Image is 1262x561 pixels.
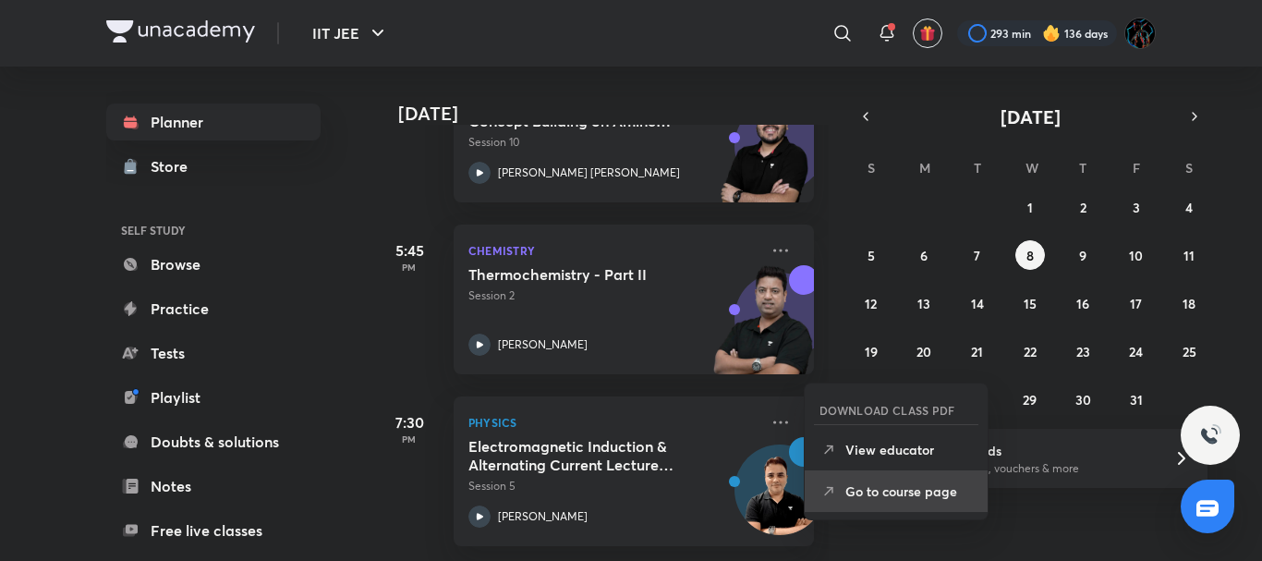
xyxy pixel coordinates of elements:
[1023,391,1037,409] abbr: October 29, 2025
[845,440,973,459] p: View educator
[372,239,446,262] h5: 5:45
[1080,199,1086,216] abbr: October 2, 2025
[974,159,981,177] abbr: Tuesday
[1025,159,1038,177] abbr: Wednesday
[1015,288,1045,318] button: October 15, 2025
[1026,247,1034,264] abbr: October 8, 2025
[1122,384,1151,414] button: October 31, 2025
[301,15,400,52] button: IIT JEE
[1174,336,1204,366] button: October 25, 2025
[712,265,814,393] img: unacademy
[1130,295,1142,312] abbr: October 17, 2025
[106,214,321,246] h6: SELF STUDY
[865,343,878,360] abbr: October 19, 2025
[845,482,973,501] p: Go to course page
[1068,192,1098,222] button: October 2, 2025
[1130,391,1143,409] abbr: October 31, 2025
[971,343,983,360] abbr: October 21, 2025
[468,239,758,262] p: Chemistry
[917,295,930,312] abbr: October 13, 2025
[1122,240,1151,270] button: October 10, 2025
[1015,240,1045,270] button: October 8, 2025
[1199,424,1221,446] img: ttu
[868,247,875,264] abbr: October 5, 2025
[1133,159,1140,177] abbr: Friday
[468,287,758,304] p: Session 2
[372,433,446,445] p: PM
[106,104,321,140] a: Planner
[1001,104,1061,129] span: [DATE]
[1015,384,1045,414] button: October 29, 2025
[963,336,992,366] button: October 21, 2025
[1174,240,1204,270] button: October 11, 2025
[372,262,446,273] p: PM
[1015,336,1045,366] button: October 22, 2025
[1079,247,1086,264] abbr: October 9, 2025
[1122,192,1151,222] button: October 3, 2025
[498,165,680,181] p: [PERSON_NAME] [PERSON_NAME]
[106,335,321,372] a: Tests
[372,411,446,433] h5: 7:30
[106,20,255,43] img: Company Logo
[1076,295,1089,312] abbr: October 16, 2025
[865,295,877,312] abbr: October 12, 2025
[106,290,321,327] a: Practice
[963,240,992,270] button: October 7, 2025
[1122,288,1151,318] button: October 17, 2025
[856,336,886,366] button: October 19, 2025
[868,159,875,177] abbr: Sunday
[1174,288,1204,318] button: October 18, 2025
[924,441,1151,460] h6: Refer friends
[909,288,939,318] button: October 13, 2025
[151,155,199,177] div: Store
[106,379,321,416] a: Playlist
[1068,288,1098,318] button: October 16, 2025
[468,265,698,284] h5: Thermochemistry - Part II
[1183,343,1196,360] abbr: October 25, 2025
[1076,343,1090,360] abbr: October 23, 2025
[920,247,928,264] abbr: October 6, 2025
[1079,159,1086,177] abbr: Thursday
[1185,159,1193,177] abbr: Saturday
[909,336,939,366] button: October 20, 2025
[468,411,758,433] p: Physics
[916,343,931,360] abbr: October 20, 2025
[856,288,886,318] button: October 12, 2025
[974,247,980,264] abbr: October 7, 2025
[106,423,321,460] a: Doubts & solutions
[1042,24,1061,43] img: streak
[1185,199,1193,216] abbr: October 4, 2025
[1174,192,1204,222] button: October 4, 2025
[819,402,955,419] h6: DOWNLOAD CLASS PDF
[919,159,930,177] abbr: Monday
[498,508,588,525] p: [PERSON_NAME]
[498,336,588,353] p: [PERSON_NAME]
[106,246,321,283] a: Browse
[1183,247,1195,264] abbr: October 11, 2025
[468,437,698,474] h5: Electromagnetic Induction & Alternating Current Lecture - 5
[1015,192,1045,222] button: October 1, 2025
[468,478,758,494] p: Session 5
[398,103,832,125] h4: [DATE]
[1122,336,1151,366] button: October 24, 2025
[1129,247,1143,264] abbr: October 10, 2025
[909,240,939,270] button: October 6, 2025
[913,18,942,48] button: avatar
[1129,343,1143,360] abbr: October 24, 2025
[735,455,824,543] img: Avatar
[468,134,758,151] p: Session 10
[1133,199,1140,216] abbr: October 3, 2025
[879,104,1182,129] button: [DATE]
[106,148,321,185] a: Store
[924,460,1151,477] p: Win a laptop, vouchers & more
[106,512,321,549] a: Free live classes
[1075,391,1091,409] abbr: October 30, 2025
[106,468,321,505] a: Notes
[1024,295,1037,312] abbr: October 15, 2025
[1068,240,1098,270] button: October 9, 2025
[971,295,984,312] abbr: October 14, 2025
[1068,336,1098,366] button: October 23, 2025
[1027,199,1033,216] abbr: October 1, 2025
[1068,384,1098,414] button: October 30, 2025
[1183,295,1195,312] abbr: October 18, 2025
